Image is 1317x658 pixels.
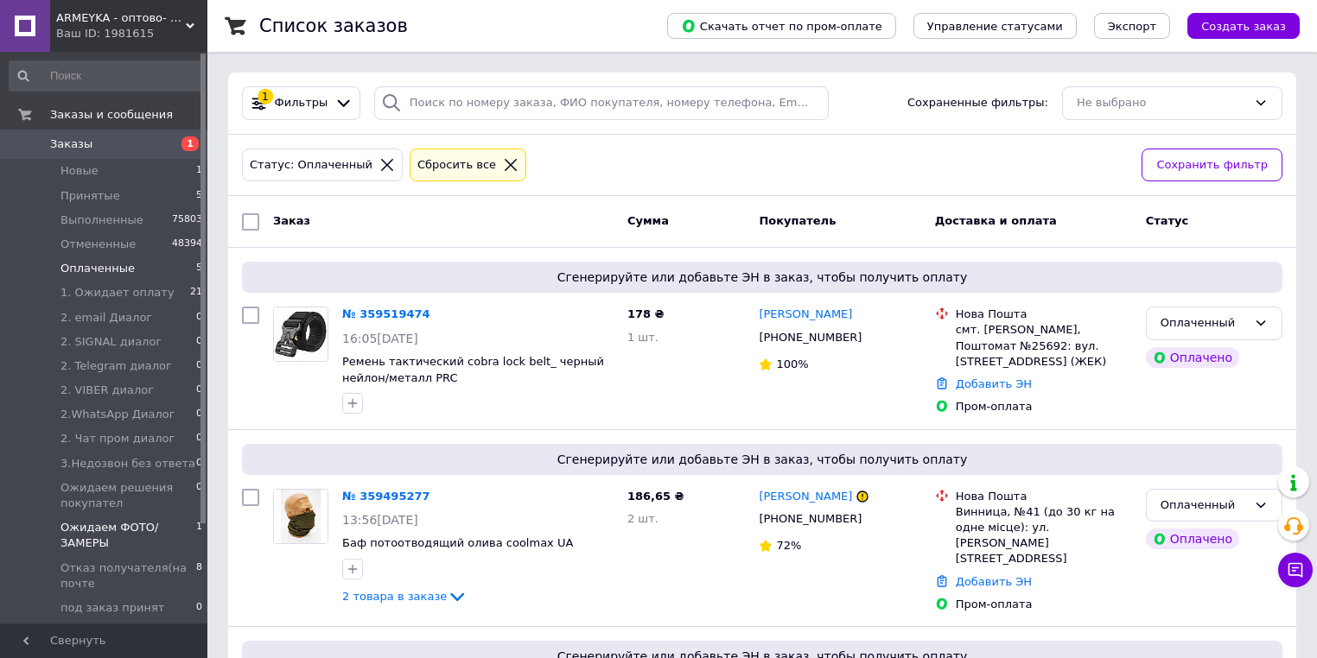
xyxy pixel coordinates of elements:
span: Оплаченные [60,261,135,276]
span: 1 шт. [627,331,658,344]
span: 100% [776,357,808,370]
span: 0 [196,407,202,422]
span: под заказ принят [60,600,164,616]
span: 1 [181,136,199,151]
div: Винница, №41 (до 30 кг на одне місце): ул. [PERSON_NAME][STREET_ADDRESS] [956,504,1132,567]
a: Создать заказ [1170,19,1300,32]
span: Сумма [627,214,669,227]
div: Статус: Оплаченный [246,156,376,174]
span: 2 товара в заказе [342,590,447,603]
div: Оплачено [1146,347,1239,368]
span: Сохранить фильтр [1156,156,1268,174]
span: 3.Недозвон без ответа [60,456,195,471]
span: [PHONE_NUMBER] [759,331,862,344]
span: Покупатель [759,214,836,227]
span: 75803 [172,212,202,228]
span: Принятые [60,188,120,204]
a: 2 товара в заказе [342,590,468,603]
a: Добавить ЭН [956,377,1032,390]
span: 48394 [172,237,202,252]
span: 2.WhatsApp Диалог [60,407,175,422]
span: Ожидаем ФОТО/ЗАМЕРЫ [60,520,196,551]
div: Пром-оплата [956,597,1132,612]
span: Ожидаем решения покупател [60,480,196,511]
button: Создать заказ [1187,13,1300,39]
span: Управление статусами [927,20,1063,33]
span: 0 [196,456,202,471]
button: Чат с покупателем [1278,553,1313,587]
a: Фото товару [273,489,328,544]
span: Создать заказ [1201,20,1286,33]
span: Новые [60,163,99,179]
span: 13:56[DATE] [342,513,418,527]
button: Сохранить фильтр [1142,149,1282,182]
span: Статус [1146,214,1189,227]
span: Сгенерируйте или добавьте ЭН в заказ, чтобы получить оплату [249,269,1276,286]
span: [PHONE_NUMBER] [759,512,862,525]
a: Добавить ЭН [956,575,1032,588]
span: 0 [196,431,202,446]
span: 0 [196,358,202,374]
span: Заказы [50,136,92,152]
div: Нова Пошта [956,307,1132,322]
div: Нова Пошта [956,489,1132,504]
span: 0 [196,310,202,326]
span: 5 [196,188,202,204]
input: Поиск [9,60,204,92]
span: 178 ₴ [627,307,665,320]
button: Экспорт [1094,13,1170,39]
span: Выполненные [60,212,143,228]
span: 0 [196,383,202,398]
span: Доставка и оплата [935,214,1057,227]
span: 0 [196,334,202,350]
span: 21 [190,285,202,301]
span: 72% [776,539,801,552]
span: 2. SIGNAL диалог [60,334,162,350]
button: Управление статусами [913,13,1077,39]
span: 1 [196,163,202,179]
span: Отмененные [60,237,136,252]
span: 186,65 ₴ [627,490,684,503]
a: [PERSON_NAME] [759,307,852,323]
a: Баф потоотводящий олива coolmax UA [342,536,573,549]
div: Сбросить все [414,156,499,174]
span: 1. Ожидает оплату [60,285,175,301]
div: Оплаченный [1161,497,1247,515]
span: 1 [196,520,202,551]
div: Не выбрано [1077,94,1247,112]
div: Пром-оплата [956,399,1132,414]
div: смт. [PERSON_NAME], Поштомат №25692: вул. [STREET_ADDRESS] (ЖЕК) [956,322,1132,370]
span: Фильтры [275,95,328,111]
span: Заказы и сообщения [50,107,173,123]
span: 5 [196,261,202,276]
a: Ремень тактический cobra lock belt_ черный нейлон/металл PRC [342,355,604,384]
a: № 359495277 [342,490,430,503]
div: Ваш ID: 1981615 [56,26,207,41]
img: Фото товару [274,307,328,361]
a: № 359519474 [342,307,430,320]
div: Оплаченный [1161,314,1247,332]
span: Скачать отчет по пром-оплате [681,18,882,34]
img: Фото товару [274,490,328,543]
span: 2 шт. [627,512,658,525]
span: Заказ [273,214,310,227]
span: 2. email Диалог [60,310,152,326]
span: 2. VIBER диалог [60,383,154,398]
div: Оплачено [1146,528,1239,549]
input: Поиск по номеру заказа, ФИО покупателя, номеру телефона, Email, номеру накладной [374,86,829,120]
button: Скачать отчет по пром-оплате [667,13,896,39]
span: 8 [196,560,202,592]
div: 1 [258,89,273,104]
span: Отказ получателя(на почте [60,560,196,592]
span: ARMEYKA - оптово- розничная база- Военторг [56,10,186,26]
span: Экспорт [1108,20,1156,33]
h1: Список заказов [259,16,408,36]
a: Фото товару [273,307,328,362]
a: [PERSON_NAME] [759,489,852,505]
span: 0 [196,480,202,511]
span: Сгенерируйте или добавьте ЭН в заказ, чтобы получить оплату [249,451,1276,468]
span: 0 [196,600,202,616]
span: 16:05[DATE] [342,332,418,345]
